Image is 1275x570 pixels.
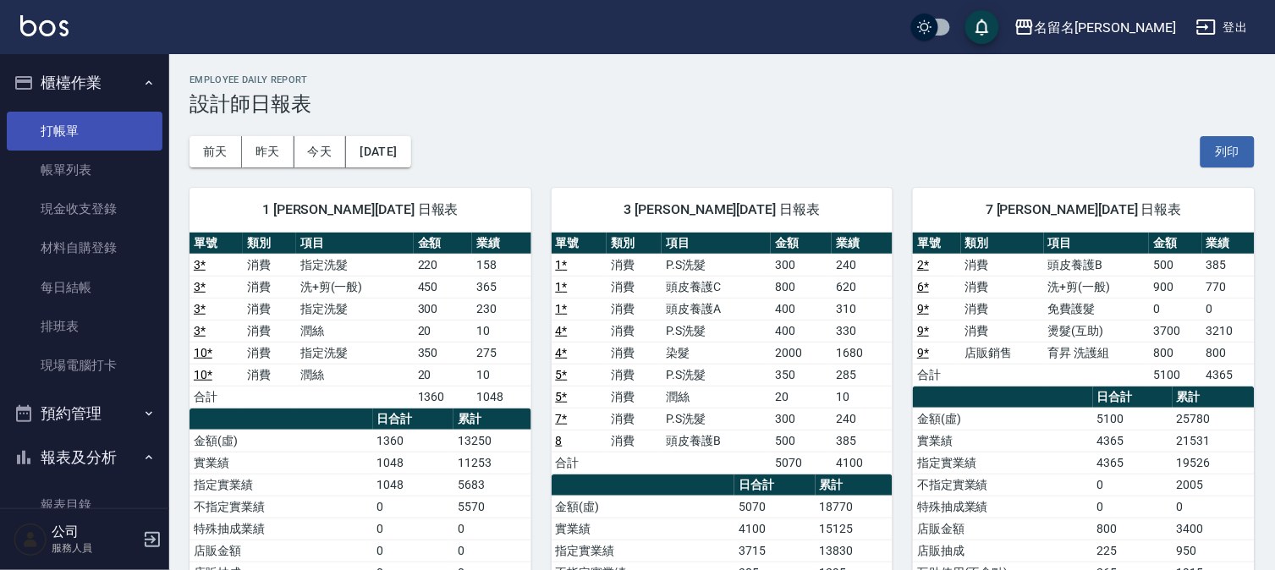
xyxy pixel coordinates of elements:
table: a dense table [552,233,893,474]
button: 昨天 [242,136,294,167]
td: 20 [771,386,832,408]
td: 金額(虛) [190,430,373,452]
td: 染髮 [662,342,771,364]
td: 合計 [552,452,607,474]
td: 消費 [243,298,296,320]
button: save [965,10,999,44]
td: 500 [1149,254,1201,276]
td: 240 [832,254,893,276]
td: 1680 [832,342,893,364]
td: 0 [1173,496,1255,518]
td: 0 [1093,496,1173,518]
td: P.S洗髮 [662,320,771,342]
td: 2000 [771,342,832,364]
td: 770 [1202,276,1255,298]
td: 800 [1202,342,1255,364]
td: 0 [373,518,454,540]
td: 洗+剪(一般) [1044,276,1150,298]
th: 類別 [607,233,662,255]
td: 0 [453,540,531,562]
td: 指定實業績 [552,540,735,562]
td: 400 [771,320,832,342]
td: 4365 [1093,452,1173,474]
td: 230 [472,298,530,320]
button: 登出 [1190,12,1255,43]
td: 4100 [734,518,816,540]
td: 10 [472,364,530,386]
button: 列印 [1201,136,1255,167]
td: P.S洗髮 [662,254,771,276]
div: 名留名[PERSON_NAME] [1035,17,1176,38]
a: 現場電腦打卡 [7,346,162,385]
th: 單號 [552,233,607,255]
th: 日合計 [734,474,816,496]
td: 頭皮養護C [662,276,771,298]
th: 業績 [832,233,893,255]
th: 累計 [816,474,893,496]
a: 打帳單 [7,112,162,151]
td: 潤絲 [662,386,771,408]
td: 950 [1173,540,1255,562]
h5: 公司 [52,523,138,540]
td: 指定洗髮 [296,342,414,364]
td: 13830 [816,540,893,562]
td: 不指定實業績 [190,496,373,518]
td: 13250 [453,430,531,452]
td: 3210 [1202,320,1255,342]
td: 消費 [243,254,296,276]
td: 消費 [243,364,296,386]
td: 洗+剪(一般) [296,276,414,298]
th: 項目 [296,233,414,255]
a: 帳單列表 [7,151,162,189]
td: 0 [453,518,531,540]
td: 1360 [373,430,454,452]
td: 3715 [734,540,816,562]
td: 300 [771,254,832,276]
td: 1048 [373,474,454,496]
td: 4365 [1202,364,1255,386]
button: 今天 [294,136,347,167]
p: 服務人員 [52,540,138,556]
td: 365 [472,276,530,298]
th: 業績 [472,233,530,255]
th: 類別 [961,233,1044,255]
td: 5683 [453,474,531,496]
td: 15125 [816,518,893,540]
td: 燙髮(互助) [1044,320,1150,342]
td: 消費 [607,298,662,320]
td: 0 [1093,474,1173,496]
td: 385 [1202,254,1255,276]
span: 3 [PERSON_NAME][DATE] 日報表 [572,201,873,218]
td: 385 [832,430,893,452]
td: 330 [832,320,893,342]
table: a dense table [190,233,531,408]
td: 11253 [453,452,531,474]
td: 消費 [607,276,662,298]
td: 21531 [1173,430,1255,452]
td: 店販銷售 [961,342,1044,364]
td: 店販金額 [190,540,373,562]
td: 5070 [771,452,832,474]
a: 報表目錄 [7,485,162,524]
td: 240 [832,408,893,430]
th: 類別 [243,233,296,255]
td: P.S洗髮 [662,364,771,386]
a: 8 [556,434,563,447]
td: 0 [1149,298,1201,320]
td: 4100 [832,452,893,474]
td: 350 [771,364,832,386]
td: 10 [472,320,530,342]
td: 25780 [1173,408,1255,430]
td: 指定實業績 [913,452,1093,474]
td: 1048 [373,452,454,474]
td: 19526 [1173,452,1255,474]
span: 7 [PERSON_NAME][DATE] 日報表 [933,201,1234,218]
td: 20 [414,320,472,342]
td: 消費 [607,254,662,276]
td: 5570 [453,496,531,518]
td: 不指定實業績 [913,474,1093,496]
td: 頭皮養護A [662,298,771,320]
h2: Employee Daily Report [190,74,1255,85]
td: 特殊抽成業績 [190,518,373,540]
td: 800 [1149,342,1201,364]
